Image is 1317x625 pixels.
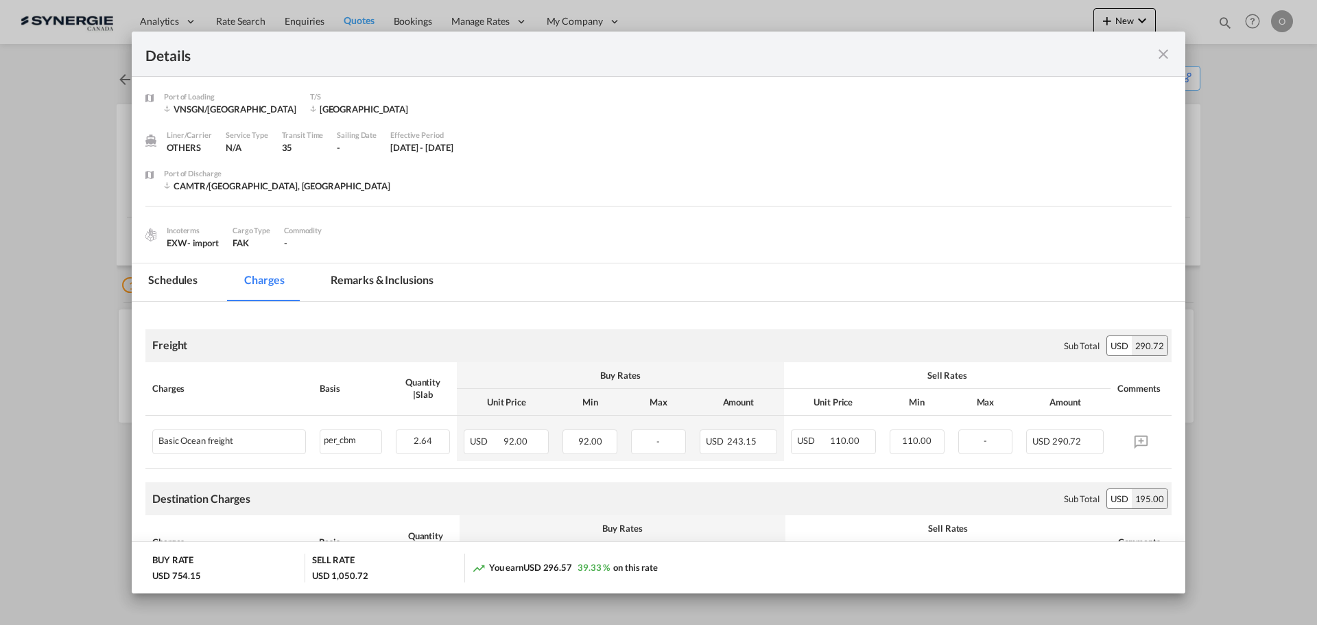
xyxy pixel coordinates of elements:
[312,554,355,569] div: SELL RATE
[390,141,453,154] div: 5 Sep 2025 - 14 Sep 2025
[984,435,987,446] span: -
[187,237,219,249] div: - import
[624,389,693,416] th: Max
[132,263,214,301] md-tab-item: Schedules
[337,129,377,141] div: Sailing Date
[472,561,486,575] md-icon: icon-trending-up
[164,91,296,103] div: Port of Loading
[693,389,784,416] th: Amount
[1052,436,1081,447] span: 290.72
[319,536,385,548] div: Basis
[396,376,451,401] div: Quantity | Slab
[152,338,187,353] div: Freight
[883,389,951,416] th: Min
[1132,336,1167,355] div: 290.72
[314,263,449,301] md-tab-item: Remarks & Inclusions
[158,436,233,446] div: Basic Ocean freight
[784,389,883,416] th: Unit Price
[152,382,306,394] div: Charges
[399,530,453,554] div: Quantity | Slab
[132,32,1185,594] md-dialog: Port of Loading ...
[656,436,660,447] span: -
[792,522,1104,534] div: Sell Rates
[472,561,658,576] div: You earn on this rate
[1155,46,1172,62] md-icon: icon-close fg-AAA8AD m-0 cursor
[310,91,420,103] div: T/S
[727,436,756,447] span: 243.15
[1111,515,1172,569] th: Comments
[233,224,270,237] div: Cargo Type
[578,562,610,573] span: 39.33 %
[284,237,287,248] span: -
[523,562,572,573] span: USD 296.57
[503,436,527,447] span: 92.00
[470,436,501,447] span: USD
[390,129,453,141] div: Effective Period
[284,224,322,237] div: Commodity
[320,430,381,447] div: per_cbm
[320,382,382,394] div: Basis
[282,129,324,141] div: Transit Time
[145,45,1069,62] div: Details
[1111,362,1172,416] th: Comments
[167,141,212,154] div: OTHERS
[167,237,219,249] div: EXW
[1019,389,1111,416] th: Amount
[167,224,219,237] div: Incoterms
[167,129,212,141] div: Liner/Carrier
[310,103,420,115] div: VANCOUVER
[1107,489,1132,508] div: USD
[226,129,268,141] div: Service Type
[1032,436,1050,447] span: USD
[902,435,931,446] span: 110.00
[556,389,624,416] th: Min
[1107,336,1132,355] div: USD
[143,227,158,242] img: cargo.png
[466,522,779,534] div: Buy Rates
[226,142,241,153] span: N/A
[457,389,556,416] th: Unit Price
[152,569,201,582] div: USD 754.15
[578,436,602,447] span: 92.00
[951,389,1020,416] th: Max
[152,491,250,506] div: Destination Charges
[414,435,432,446] span: 2.64
[797,435,829,446] span: USD
[164,103,296,115] div: VNSGN/Ho Chi Minh City
[1064,340,1100,352] div: Sub Total
[282,141,324,154] div: 35
[152,536,305,548] div: Charges
[830,435,859,446] span: 110.00
[1064,493,1100,505] div: Sub Total
[337,141,377,154] div: -
[233,237,270,249] div: FAK
[706,436,726,447] span: USD
[312,569,368,582] div: USD 1,050.72
[228,263,300,301] md-tab-item: Charges
[464,369,776,381] div: Buy Rates
[791,369,1104,381] div: Sell Rates
[152,554,193,569] div: BUY RATE
[1132,489,1167,508] div: 195.00
[164,180,390,192] div: CAMTR/Montreal, QC
[132,263,463,301] md-pagination-wrapper: Use the left and right arrow keys to navigate between tabs
[164,167,390,180] div: Port of Discharge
